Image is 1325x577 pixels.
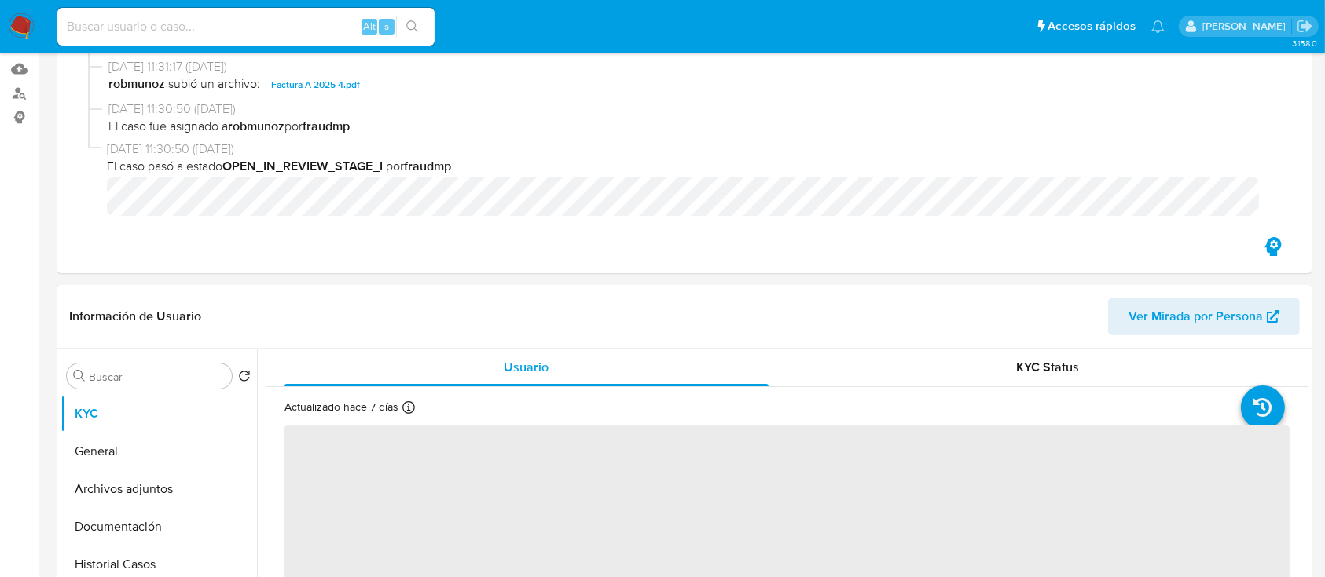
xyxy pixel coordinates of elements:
[1202,19,1291,34] p: emmanuel.vitiello@mercadolibre.com
[168,75,260,94] span: subió un archivo:
[303,117,350,135] b: fraudmp
[238,370,251,387] button: Volver al orden por defecto
[1129,298,1263,335] span: Ver Mirada por Persona
[1151,20,1165,33] a: Notificaciones
[271,75,360,94] span: Factura A 2025 4.pdf
[1048,18,1136,35] span: Accesos rápidos
[108,75,165,94] b: robmunoz
[89,370,226,384] input: Buscar
[61,508,257,546] button: Documentación
[1108,298,1300,335] button: Ver Mirada por Persona
[263,75,368,94] button: Factura A 2025 4.pdf
[504,358,549,376] span: Usuario
[404,157,451,175] b: fraudmp
[222,157,383,175] b: OPEN_IN_REVIEW_STAGE_I
[107,141,1275,158] span: [DATE] 11:30:50 ([DATE])
[107,158,1275,175] span: El caso pasó a estado por
[108,58,1275,75] span: [DATE] 11:31:17 ([DATE])
[73,370,86,382] button: Buscar
[396,16,428,38] button: search-icon
[61,433,257,470] button: General
[1016,358,1079,376] span: KYC Status
[1297,18,1313,35] a: Salir
[228,117,284,135] b: robmunoz
[108,100,1275,118] span: [DATE] 11:30:50 ([DATE])
[1292,37,1317,49] span: 3.158.0
[363,19,376,34] span: Alt
[61,395,257,433] button: KYC
[69,309,201,324] h1: Información de Usuario
[284,400,398,414] p: Actualizado hace 7 días
[61,470,257,508] button: Archivos adjuntos
[57,16,435,37] input: Buscar usuario o caso...
[384,19,389,34] span: s
[108,118,1275,135] span: El caso fue asignado a por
